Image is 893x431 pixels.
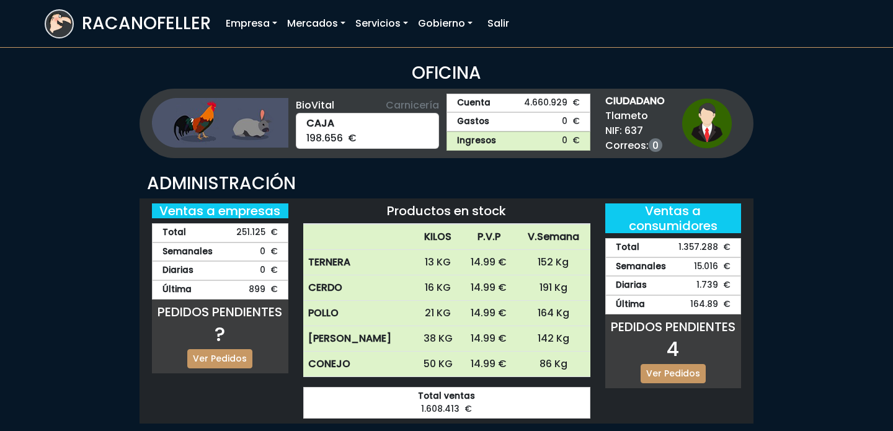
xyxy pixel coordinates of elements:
a: Cuenta4.660.929 € [446,94,590,113]
td: 14.99 € [461,326,517,352]
div: 164.89 € [605,295,742,314]
div: 1.608.413 € [303,387,590,419]
td: 86 Kg [517,352,590,377]
span: 4 [667,335,679,363]
th: CERDO [303,275,415,301]
strong: Diarias [162,264,193,277]
strong: CAJA [306,116,429,131]
div: 1.739 € [605,276,742,295]
th: V.Semana [517,224,590,250]
strong: CIUDADANO [605,94,665,109]
th: KILOS [414,224,461,250]
span: Correos: [605,138,665,153]
strong: Semanales [616,260,666,273]
h5: PEDIDOS PENDIENTES [152,304,288,319]
div: 899 € [152,280,288,300]
th: POLLO [303,301,415,326]
td: 14.99 € [461,250,517,275]
td: 164 Kg [517,301,590,326]
strong: Última [616,298,645,311]
td: 50 KG [414,352,461,377]
strong: Total [616,241,639,254]
h5: Ventas a empresas [152,203,288,218]
h5: Ventas a consumidores [605,203,742,233]
a: Gastos0 € [446,112,590,131]
span: Tlameto [605,109,665,123]
td: 38 KG [414,326,461,352]
strong: Diarias [616,279,647,292]
a: Mercados [282,11,350,36]
th: TERNERA [303,250,415,275]
strong: Total [162,226,186,239]
a: Salir [482,11,514,36]
th: [PERSON_NAME] [303,326,415,352]
td: 14.99 € [461,301,517,326]
h5: PEDIDOS PENDIENTES [605,319,742,334]
td: 152 Kg [517,250,590,275]
td: 14.99 € [461,352,517,377]
strong: Cuenta [457,97,491,110]
h5: Productos en stock [303,203,590,218]
strong: Ingresos [457,135,496,148]
a: Ingresos0 € [446,131,590,151]
img: logoracarojo.png [46,11,73,34]
img: ciudadano1.png [682,99,732,148]
a: Gobierno [413,11,478,36]
h3: ADMINISTRACIÓN [147,173,746,194]
div: 198.656 € [296,113,440,149]
td: 21 KG [414,301,461,326]
a: RACANOFELLER [45,6,211,42]
td: 13 KG [414,250,461,275]
a: Ver Pedidos [641,364,706,383]
a: Servicios [350,11,413,36]
strong: Última [162,283,192,296]
span: NIF: 637 [605,123,665,138]
strong: Total ventas [314,390,580,403]
div: 251.125 € [152,223,288,242]
td: 14.99 € [461,275,517,301]
img: ganaderia.png [152,98,288,148]
a: 0 [649,138,662,152]
div: 0 € [152,242,288,262]
div: 0 € [152,261,288,280]
th: CONEJO [303,352,415,377]
div: 1.357.288 € [605,238,742,257]
a: Empresa [221,11,282,36]
td: 16 KG [414,275,461,301]
h3: OFICINA [45,63,848,84]
div: BioVital [296,98,440,113]
span: ? [215,320,225,348]
strong: Gastos [457,115,489,128]
a: Ver Pedidos [187,349,252,368]
div: 15.016 € [605,257,742,277]
th: P.V.P [461,224,517,250]
span: Carnicería [386,98,439,113]
td: 191 Kg [517,275,590,301]
td: 142 Kg [517,326,590,352]
strong: Semanales [162,246,213,259]
h3: RACANOFELLER [82,13,211,34]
